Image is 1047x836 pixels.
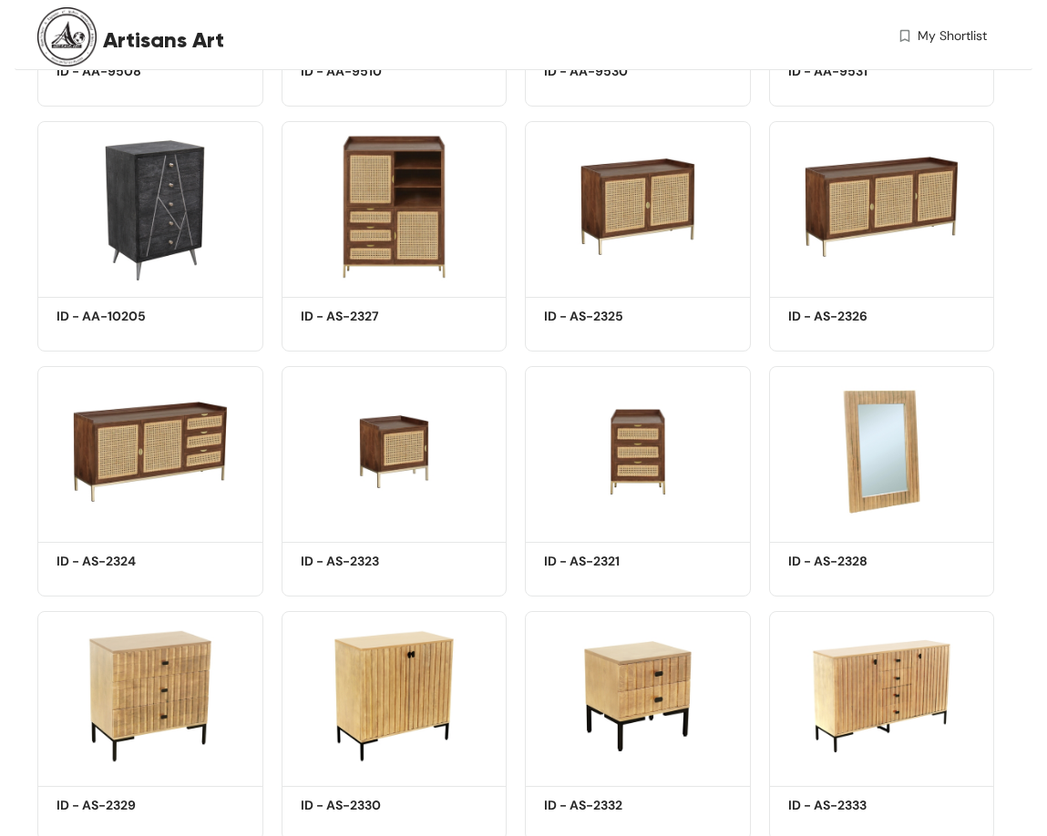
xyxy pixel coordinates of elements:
[918,26,987,46] span: My Shortlist
[544,552,699,571] h5: ID - AS-2321
[544,796,699,815] h5: ID - AS-2332
[56,796,211,815] h5: ID - AS-2329
[103,24,224,56] span: Artisans Art
[282,366,508,536] img: dfcccc20-99df-476a-8aec-2356f8a559f0
[282,121,508,291] img: 828de6b4-c1d5-4988-87c6-099b79ce2ae6
[897,26,913,46] img: wishlist
[544,307,699,326] h5: ID - AS-2325
[301,796,456,815] h5: ID - AS-2330
[769,366,995,536] img: 2881e4fb-e19f-45dd-9b90-8f5bc80141e3
[37,611,263,781] img: 875e8faf-c24e-46ee-bf1f-ed0c732a7a58
[525,611,751,781] img: 50eb8e7e-35e4-489c-a45d-35292cac15f4
[282,611,508,781] img: 96f35522-3692-4067-a7fe-40bb0fbcfbd4
[788,307,943,326] h5: ID - AS-2326
[37,121,263,291] img: e74614cb-4dd0-4544-878d-b77c7be9d50d
[37,366,263,536] img: 1d549a34-e440-4b02-a545-87f74da63d62
[56,552,211,571] h5: ID - AS-2324
[788,796,943,815] h5: ID - AS-2333
[769,611,995,781] img: bd18579f-921e-4a2c-aa0d-f8365995f60e
[56,307,211,326] h5: ID - AA-10205
[769,121,995,291] img: fba8d439-e917-4980-b95a-02c6914cb487
[525,366,751,536] img: 3ff8a2f2-2367-4524-a2f2-faa6707afe37
[525,121,751,291] img: bcea610a-5b52-42ed-8462-fee18d95b841
[301,307,456,326] h5: ID - AS-2327
[37,7,97,66] img: Buyer Portal
[788,552,943,571] h5: ID - AS-2328
[301,552,456,571] h5: ID - AS-2323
